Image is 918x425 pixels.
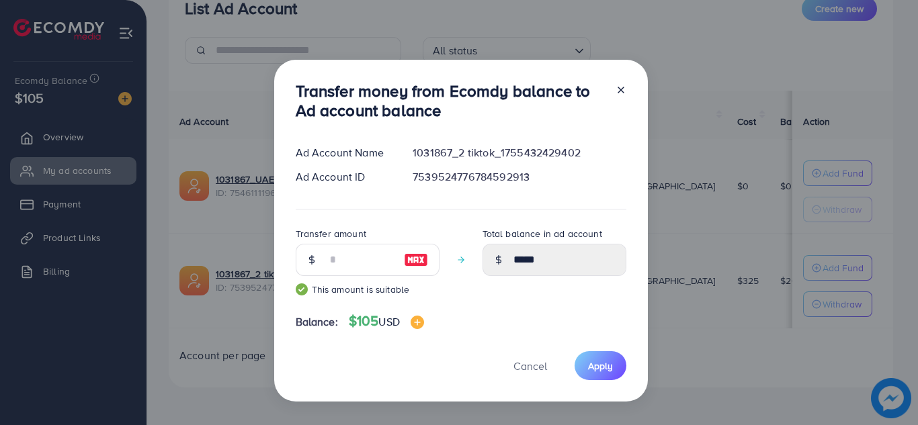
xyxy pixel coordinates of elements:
[411,316,424,329] img: image
[296,227,366,240] label: Transfer amount
[588,359,613,373] span: Apply
[513,359,547,373] span: Cancel
[404,252,428,268] img: image
[497,351,564,380] button: Cancel
[296,283,308,295] img: guide
[575,351,626,380] button: Apply
[296,283,440,296] small: This amount is suitable
[483,227,602,240] label: Total balance in ad account
[296,81,605,120] h3: Transfer money from Ecomdy balance to Ad account balance
[285,145,403,160] div: Ad Account Name
[402,145,636,160] div: 1031867_2 tiktok_1755432429402
[349,313,424,330] h4: $105
[296,314,338,330] span: Balance:
[378,314,399,329] span: USD
[285,169,403,185] div: Ad Account ID
[402,169,636,185] div: 7539524776784592913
